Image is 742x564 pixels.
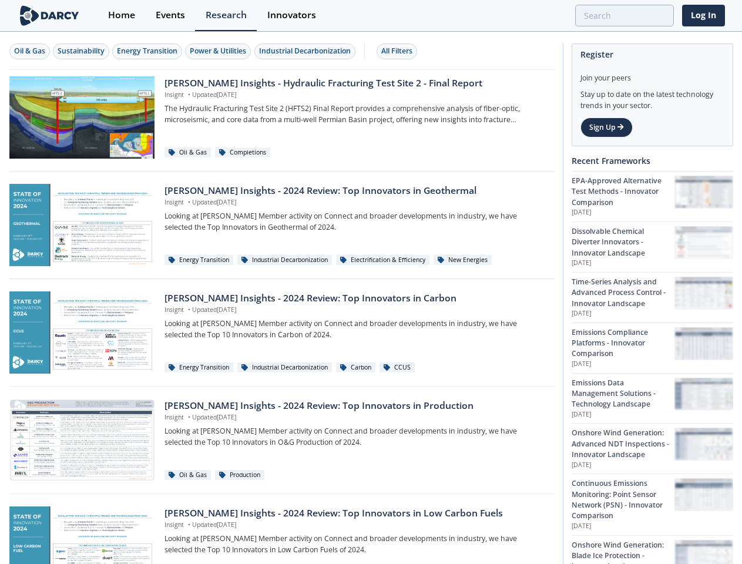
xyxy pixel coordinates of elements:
span: • [186,413,192,421]
span: • [186,305,192,314]
div: Onshore Wind Generation: Advanced NDT Inspections - Innovator Landscape [572,428,674,460]
span: • [186,521,192,529]
div: Innovators [267,11,316,20]
div: Industrial Decarbonization [237,255,332,266]
p: [DATE] [572,360,674,369]
p: Insight Updated [DATE] [164,305,546,315]
div: New Energies [434,255,492,266]
a: Darcy Insights - 2024 Review: Top Innovators in Geothermal preview [PERSON_NAME] Insights - 2024 ... [9,184,555,266]
div: Oil & Gas [164,147,211,158]
div: [PERSON_NAME] Insights - 2024 Review: Top Innovators in Production [164,399,546,413]
a: Emissions Compliance Platforms - Innovator Comparison [DATE] Emissions Compliance Platforms - Inn... [572,323,733,373]
span: • [186,90,192,99]
div: Recent Frameworks [572,150,733,171]
div: [PERSON_NAME] Insights - 2024 Review: Top Innovators in Geothermal [164,184,546,198]
button: Power & Utilities [185,43,251,59]
img: logo-wide.svg [18,5,82,26]
p: Looking at [PERSON_NAME] Member activity on Connect and broader developments in industry, we have... [164,318,546,340]
button: Energy Transition [112,43,182,59]
a: Sign Up [580,117,633,137]
a: EPA-Approved Alternative Test Methods - Innovator Comparison [DATE] EPA-Approved Alternative Test... [572,171,733,221]
div: Energy Transition [164,362,233,373]
input: Advanced Search [575,5,674,26]
div: Home [108,11,135,20]
div: Energy Transition [164,255,233,266]
div: [PERSON_NAME] Insights - Hydraulic Fracturing Test Site 2 - Final Report [164,76,546,90]
div: Research [206,11,247,20]
div: Oil & Gas [14,46,45,56]
div: Carbon [336,362,375,373]
div: [PERSON_NAME] Insights - 2024 Review: Top Innovators in Low Carbon Fuels [164,506,546,521]
button: Industrial Decarbonization [254,43,355,59]
p: Looking at [PERSON_NAME] Member activity on Connect and broader developments in industry, we have... [164,211,546,233]
p: The Hydraulic Fracturing Test Site 2 (HFTS2) Final Report provides a comprehensive analysis of fi... [164,103,546,125]
div: Stay up to date on the latest technology trends in your sector. [580,83,724,111]
a: Darcy Insights - Hydraulic Fracturing Test Site 2 - Final Report preview [PERSON_NAME] Insights -... [9,76,555,159]
p: [DATE] [572,258,674,268]
p: Looking at [PERSON_NAME] Member activity on Connect and broader developments in industry, we have... [164,426,546,448]
a: Emissions Data Management Solutions - Technology Landscape [DATE] Emissions Data Management Solut... [572,373,733,424]
a: Dissolvable Chemical Diverter Innovators - Innovator Landscape [DATE] Dissolvable Chemical Divert... [572,221,733,272]
button: Sustainability [53,43,109,59]
div: EPA-Approved Alternative Test Methods - Innovator Comparison [572,176,674,208]
p: [DATE] [572,208,674,217]
p: [DATE] [572,410,674,419]
div: [PERSON_NAME] Insights - 2024 Review: Top Innovators in Carbon [164,291,546,305]
div: Dissolvable Chemical Diverter Innovators - Innovator Landscape [572,226,674,258]
p: Insight Updated [DATE] [164,413,546,422]
div: Power & Utilities [190,46,246,56]
a: Onshore Wind Generation: Advanced NDT Inspections - Innovator Landscape [DATE] Onshore Wind Gener... [572,423,733,474]
div: CCUS [380,362,415,373]
div: Production [215,470,264,481]
div: Emissions Data Management Solutions - Technology Landscape [572,378,674,410]
div: Sustainability [58,46,105,56]
div: Time-Series Analysis and Advanced Process Control - Innovator Landscape [572,277,674,309]
div: Industrial Decarbonization [259,46,351,56]
p: Insight Updated [DATE] [164,198,546,207]
div: Continuous Emissions Monitoring: Point Sensor Network (PSN) - Innovator Comparison [572,478,674,522]
p: [DATE] [572,309,674,318]
p: Insight Updated [DATE] [164,90,546,100]
div: Industrial Decarbonization [237,362,332,373]
div: Events [156,11,185,20]
div: Register [580,44,724,65]
p: Looking at [PERSON_NAME] Member activity on Connect and broader developments in industry, we have... [164,533,546,555]
div: Completions [215,147,270,158]
div: Join your peers [580,65,724,83]
a: Time-Series Analysis and Advanced Process Control - Innovator Landscape [DATE] Time-Series Analys... [572,272,733,323]
a: Darcy Insights - 2024 Review: Top Innovators in Carbon preview [PERSON_NAME] Insights - 2024 Revi... [9,291,555,374]
p: Insight Updated [DATE] [164,521,546,530]
div: Emissions Compliance Platforms - Innovator Comparison [572,327,674,360]
div: Electrification & Efficiency [336,255,429,266]
button: All Filters [377,43,417,59]
button: Oil & Gas [9,43,50,59]
div: Oil & Gas [164,470,211,481]
p: [DATE] [572,522,674,531]
a: Continuous Emissions Monitoring: Point Sensor Network (PSN) - Innovator Comparison [DATE] Continu... [572,474,733,535]
span: • [186,198,192,206]
div: All Filters [381,46,412,56]
a: Log In [682,5,725,26]
p: [DATE] [572,461,674,470]
div: Energy Transition [117,46,177,56]
a: Darcy Insights - 2024 Review: Top Innovators in Production preview [PERSON_NAME] Insights - 2024 ... [9,399,555,481]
